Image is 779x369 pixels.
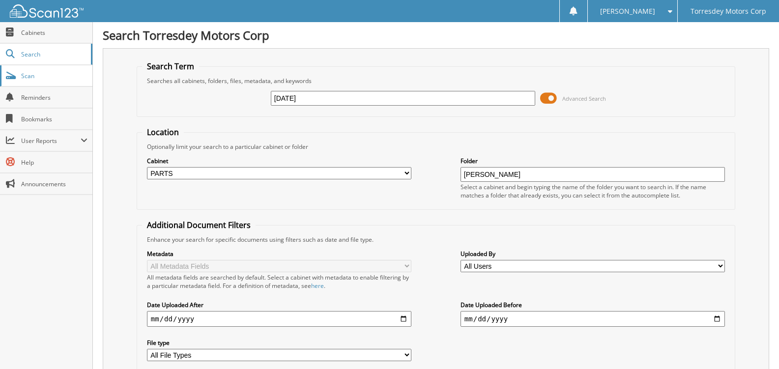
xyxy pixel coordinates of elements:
[311,282,324,290] a: here
[10,4,84,18] img: scan123-logo-white.svg
[730,322,779,369] iframe: Chat Widget
[147,250,411,258] label: Metadata
[21,115,87,123] span: Bookmarks
[562,95,606,102] span: Advanced Search
[691,8,766,14] span: Torresdey Motors Corp
[142,77,730,85] div: Searches all cabinets, folders, files, metadata, and keywords
[461,311,725,327] input: end
[21,158,87,167] span: Help
[142,142,730,151] div: Optionally limit your search to a particular cabinet or folder
[21,50,86,58] span: Search
[147,273,411,290] div: All metadata fields are searched by default. Select a cabinet with metadata to enable filtering b...
[21,28,87,37] span: Cabinets
[21,93,87,102] span: Reminders
[461,183,725,199] div: Select a cabinet and begin typing the name of the folder you want to search in. If the name match...
[103,27,769,43] h1: Search Torresdey Motors Corp
[461,157,725,165] label: Folder
[21,137,81,145] span: User Reports
[461,301,725,309] label: Date Uploaded Before
[21,72,87,80] span: Scan
[147,339,411,347] label: File type
[461,250,725,258] label: Uploaded By
[142,220,256,230] legend: Additional Document Filters
[142,235,730,244] div: Enhance your search for specific documents using filters such as date and file type.
[147,301,411,309] label: Date Uploaded After
[142,61,199,72] legend: Search Term
[147,157,411,165] label: Cabinet
[21,180,87,188] span: Announcements
[600,8,655,14] span: [PERSON_NAME]
[147,311,411,327] input: start
[142,127,184,138] legend: Location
